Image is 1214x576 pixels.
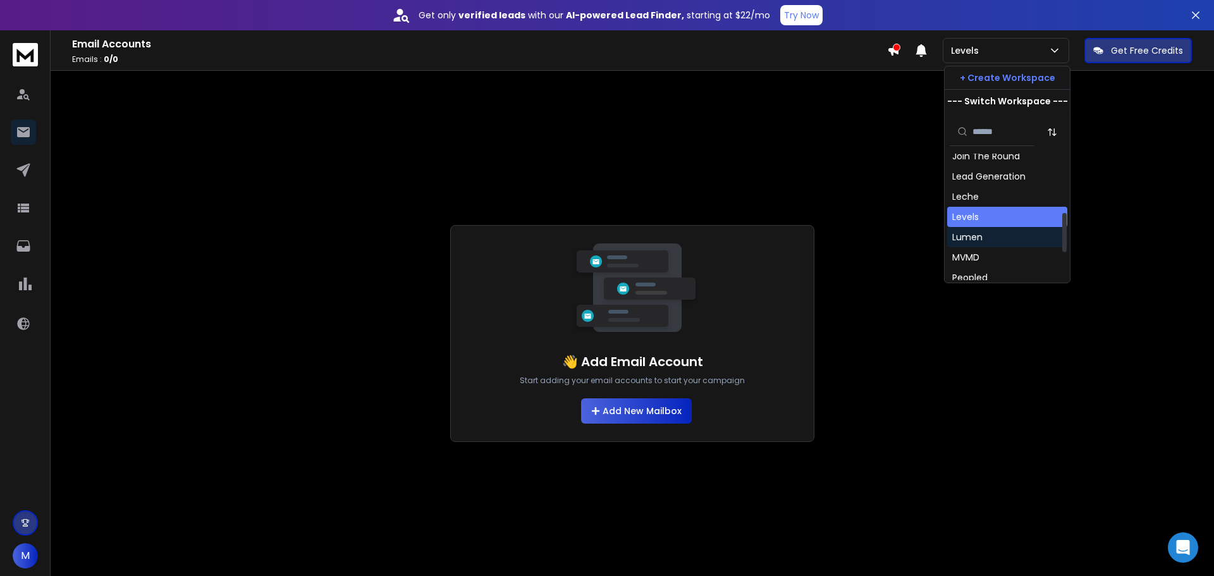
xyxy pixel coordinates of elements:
p: Emails : [72,54,887,64]
h1: 👋 Add Email Account [562,353,703,371]
button: Add New Mailbox [581,398,692,424]
p: Try Now [784,9,819,21]
div: Lead Generation [952,170,1026,183]
div: Peopled [952,271,988,284]
button: Try Now [780,5,823,25]
div: Open Intercom Messenger [1168,532,1198,563]
div: MVMD [952,251,979,264]
div: Levels [952,211,979,223]
button: M [13,543,38,568]
div: Join The Round [952,150,1020,162]
button: Sort by Sort A-Z [1039,119,1065,145]
p: --- Switch Workspace --- [947,95,1068,107]
span: 0 / 0 [104,54,118,64]
p: + Create Workspace [960,71,1055,84]
p: Start adding your email accounts to start your campaign [520,376,745,386]
div: Leche [952,190,979,203]
button: + Create Workspace [945,66,1070,89]
h1: Email Accounts [72,37,887,52]
p: Levels [951,44,984,57]
strong: verified leads [458,9,525,21]
p: Get only with our starting at $22/mo [419,9,770,21]
div: Lumen [952,231,983,243]
button: Get Free Credits [1084,38,1192,63]
p: Get Free Credits [1111,44,1183,57]
img: logo [13,43,38,66]
strong: AI-powered Lead Finder, [566,9,684,21]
